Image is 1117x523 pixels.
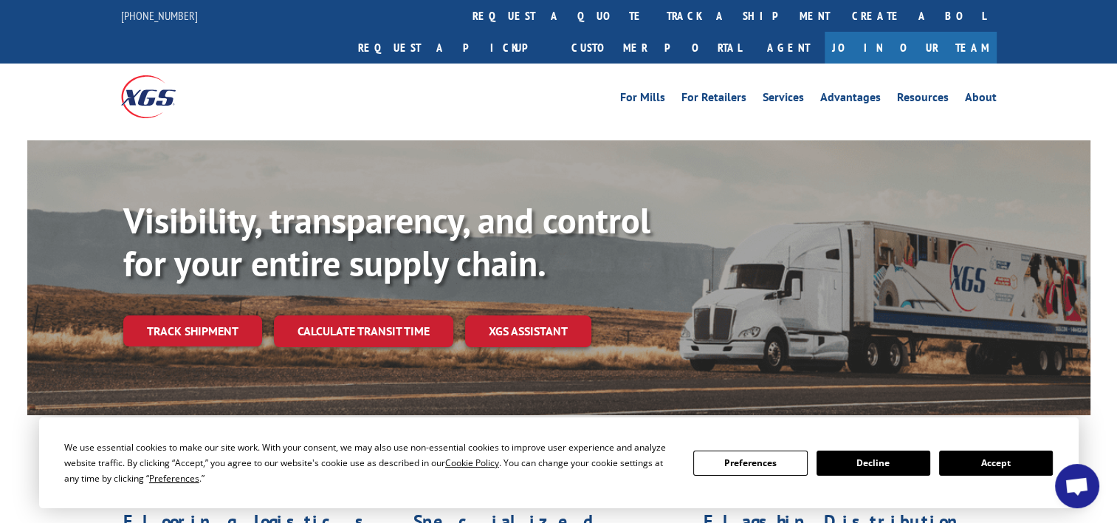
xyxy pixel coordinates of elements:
[620,92,665,108] a: For Mills
[121,8,198,23] a: [PHONE_NUMBER]
[39,417,1079,508] div: Cookie Consent Prompt
[763,92,804,108] a: Services
[445,457,499,469] span: Cookie Policy
[123,197,650,286] b: Visibility, transparency, and control for your entire supply chain.
[939,451,1053,476] button: Accept
[149,472,199,485] span: Preferences
[693,451,807,476] button: Preferences
[123,315,262,346] a: Track shipment
[1055,464,1099,508] div: Open chat
[817,451,930,476] button: Decline
[820,92,881,108] a: Advantages
[64,440,676,486] div: We use essential cookies to make our site work. With your consent, we may also use non-essential ...
[752,32,825,64] a: Agent
[274,315,453,347] a: Calculate transit time
[681,92,746,108] a: For Retailers
[897,92,949,108] a: Resources
[347,32,560,64] a: Request a pickup
[965,92,997,108] a: About
[465,315,591,347] a: XGS ASSISTANT
[825,32,997,64] a: Join Our Team
[560,32,752,64] a: Customer Portal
